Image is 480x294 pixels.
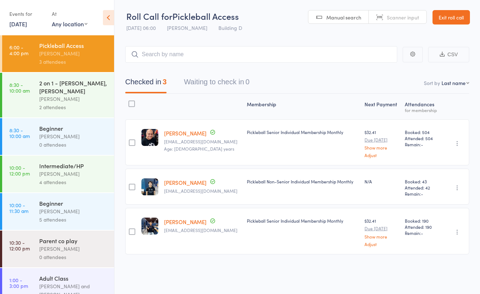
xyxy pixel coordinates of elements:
div: 0 [245,78,249,86]
time: 8:30 - 10:00 am [9,82,30,93]
a: 10:00 -11:30 amBeginner[PERSON_NAME]5 attendees [2,193,114,230]
div: Pickleball Access [39,41,108,49]
a: 10:30 -12:00 pmParent co play[PERSON_NAME]0 attendees [2,231,114,267]
div: Events for [9,8,45,20]
a: Show more [364,234,399,239]
span: - [421,191,423,197]
span: Remain: [405,141,439,147]
time: 10:00 - 12:00 pm [9,165,30,176]
a: Exit roll call [433,10,470,24]
div: 0 attendees [39,141,108,149]
a: 8:30 -10:00 amBeginner[PERSON_NAME]0 attendees [2,118,114,155]
div: $32.41 [364,218,399,246]
div: Pickleball Senior Individual Membership Monthly [247,218,359,224]
span: - [421,230,423,236]
button: CSV [428,47,469,62]
a: [DATE] [9,20,27,28]
span: Booked: 190 [405,218,439,224]
div: Intermediate/HP [39,162,108,170]
div: 0 attendees [39,253,108,261]
small: jiinlin@yahoo.com [164,228,241,233]
div: Pickleball Senior Individual Membership Monthly [247,129,359,135]
span: [PERSON_NAME] [167,24,207,31]
time: 1:00 - 3:00 pm [9,277,28,289]
img: image1717244830.png [141,178,158,195]
img: image1675874241.png [141,129,158,146]
div: $32.41 [364,129,399,157]
div: [PERSON_NAME] [39,245,108,253]
button: Waiting to check in0 [184,74,249,93]
a: [PERSON_NAME] [164,129,207,137]
a: Adjust [364,153,399,157]
span: - [421,141,423,147]
div: [PERSON_NAME] [39,132,108,141]
span: Remain: [405,230,439,236]
div: Beginner [39,199,108,207]
div: 2 on 1 - [PERSON_NAME], [PERSON_NAME] [39,79,108,95]
time: 8:30 - 10:00 am [9,127,30,139]
span: Attended: 190 [405,224,439,230]
div: Beginner [39,124,108,132]
time: 10:00 - 11:30 am [9,202,28,214]
div: Parent co play [39,237,108,245]
span: Booked: 43 [405,178,439,184]
a: 10:00 -12:00 pmIntermediate/HP[PERSON_NAME]4 attendees [2,156,114,192]
div: [PERSON_NAME] [39,207,108,215]
span: Pickleball Access [172,10,239,22]
span: [DATE] 06:00 [126,24,156,31]
div: Membership [244,97,362,116]
div: 2 attendees [39,103,108,111]
span: Roll Call for [126,10,172,22]
small: Due [DATE] [364,137,399,142]
span: Attended: 42 [405,184,439,191]
div: for membership [405,108,439,112]
a: [PERSON_NAME] [164,218,207,226]
span: Attended: 504 [405,135,439,141]
time: 6:00 - 4:00 pm [9,44,28,56]
a: Show more [364,145,399,150]
small: jaustinlin@gmail.com [164,188,241,193]
span: Remain: [405,191,439,197]
a: [PERSON_NAME] [164,179,207,186]
small: Due [DATE] [364,226,399,231]
span: Age: [DEMOGRAPHIC_DATA] years [164,146,234,152]
div: N/A [364,178,399,184]
span: Building D [218,24,242,31]
div: [PERSON_NAME] [39,49,108,58]
input: Search by name [125,46,397,63]
time: 10:30 - 12:00 pm [9,240,30,251]
div: 3 [163,78,167,86]
div: 5 attendees [39,215,108,224]
div: 4 attendees [39,178,108,186]
div: Next Payment [362,97,402,116]
small: tubkxb@yahoo.com [164,139,241,144]
div: Last name [441,79,466,86]
div: Pickleball Non-Senior Individual Membership Monthly [247,178,359,184]
span: Manual search [326,14,361,21]
div: Adult Class [39,274,108,282]
div: 3 attendees [39,58,108,66]
a: 8:30 -10:00 am2 on 1 - [PERSON_NAME], [PERSON_NAME][PERSON_NAME]2 attendees [2,73,114,117]
span: Booked: 504 [405,129,439,135]
label: Sort by [424,79,440,86]
div: Any location [52,20,87,28]
div: At [52,8,87,20]
div: [PERSON_NAME] [39,170,108,178]
button: Checked in3 [125,74,167,93]
span: Scanner input [387,14,419,21]
a: 6:00 -4:00 pmPickleball Access[PERSON_NAME]3 attendees [2,35,114,72]
a: Adjust [364,242,399,246]
div: Atten­dances [402,97,441,116]
div: [PERSON_NAME] [39,95,108,103]
img: image1717245163.png [141,218,158,235]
